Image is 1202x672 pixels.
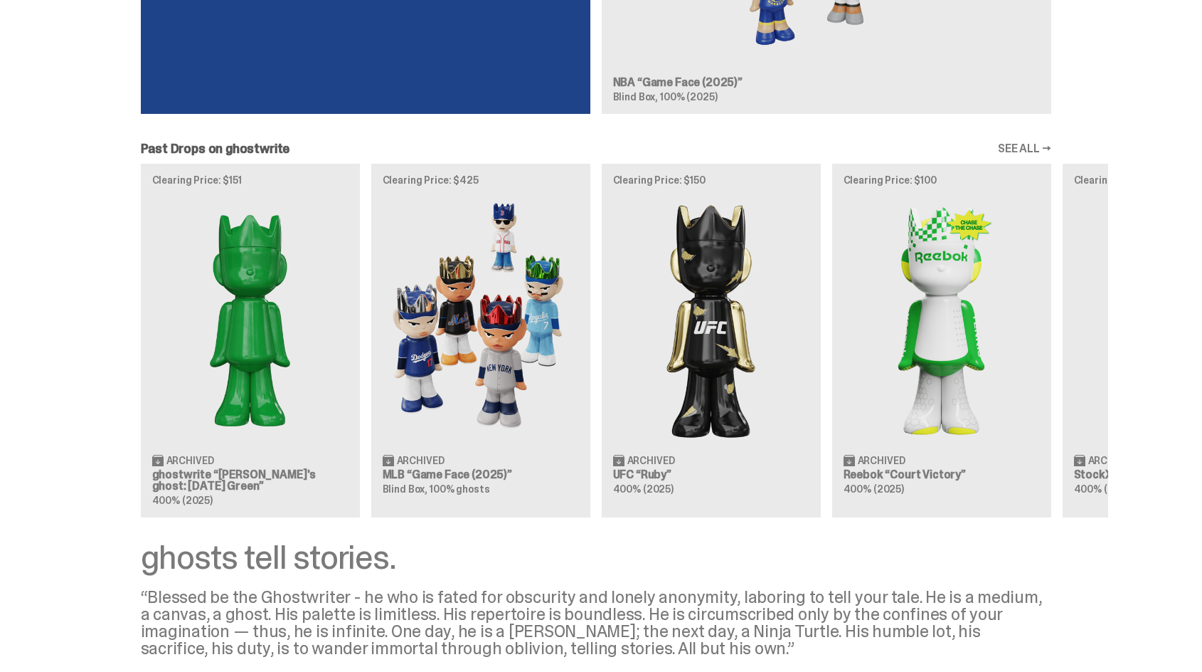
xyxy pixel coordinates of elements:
[383,196,579,442] img: Game Face (2025)
[152,469,349,492] h3: ghostwrite “[PERSON_NAME]'s ghost: [DATE] Green”
[1074,483,1134,495] span: 400% (2025)
[1088,456,1136,466] span: Archived
[141,142,290,155] h2: Past Drops on ghostwrite
[430,483,489,495] span: 100% ghosts
[152,175,349,185] p: Clearing Price: $151
[613,175,809,185] p: Clearing Price: $150
[844,483,904,495] span: 400% (2025)
[613,90,659,103] span: Blind Box,
[844,196,1040,442] img: Court Victory
[613,469,809,481] h3: UFC “Ruby”
[141,164,360,517] a: Clearing Price: $151 Schrödinger's ghost: Sunday Green Archived
[383,483,428,495] span: Blind Box,
[613,483,674,495] span: 400% (2025)
[141,540,1051,574] div: ghosts tell stories.
[998,143,1051,154] a: SEE ALL →
[832,164,1051,517] a: Clearing Price: $100 Court Victory Archived
[858,456,905,466] span: Archived
[383,469,579,481] h3: MLB “Game Face (2025)”
[627,456,675,466] span: Archived
[383,175,579,185] p: Clearing Price: $425
[660,90,717,103] span: 100% (2025)
[602,164,821,517] a: Clearing Price: $150 Ruby Archived
[844,175,1040,185] p: Clearing Price: $100
[613,77,1040,88] h3: NBA “Game Face (2025)”
[166,456,214,466] span: Archived
[371,164,590,517] a: Clearing Price: $425 Game Face (2025) Archived
[152,494,213,507] span: 400% (2025)
[613,196,809,442] img: Ruby
[844,469,1040,481] h3: Reebok “Court Victory”
[397,456,445,466] span: Archived
[152,196,349,442] img: Schrödinger's ghost: Sunday Green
